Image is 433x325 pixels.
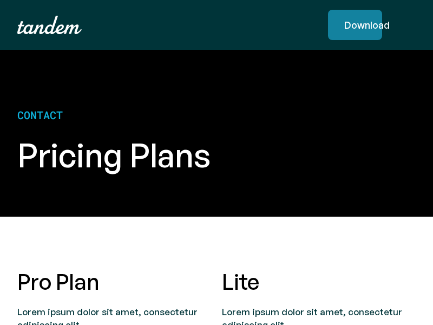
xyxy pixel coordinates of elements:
[17,139,416,171] h1: Pricing plans
[17,271,211,292] h2: Pro plan
[17,108,416,121] p: Contact
[344,18,366,31] div: Download
[17,16,82,34] a: home
[222,271,416,292] h2: Lite
[328,10,382,40] a: Download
